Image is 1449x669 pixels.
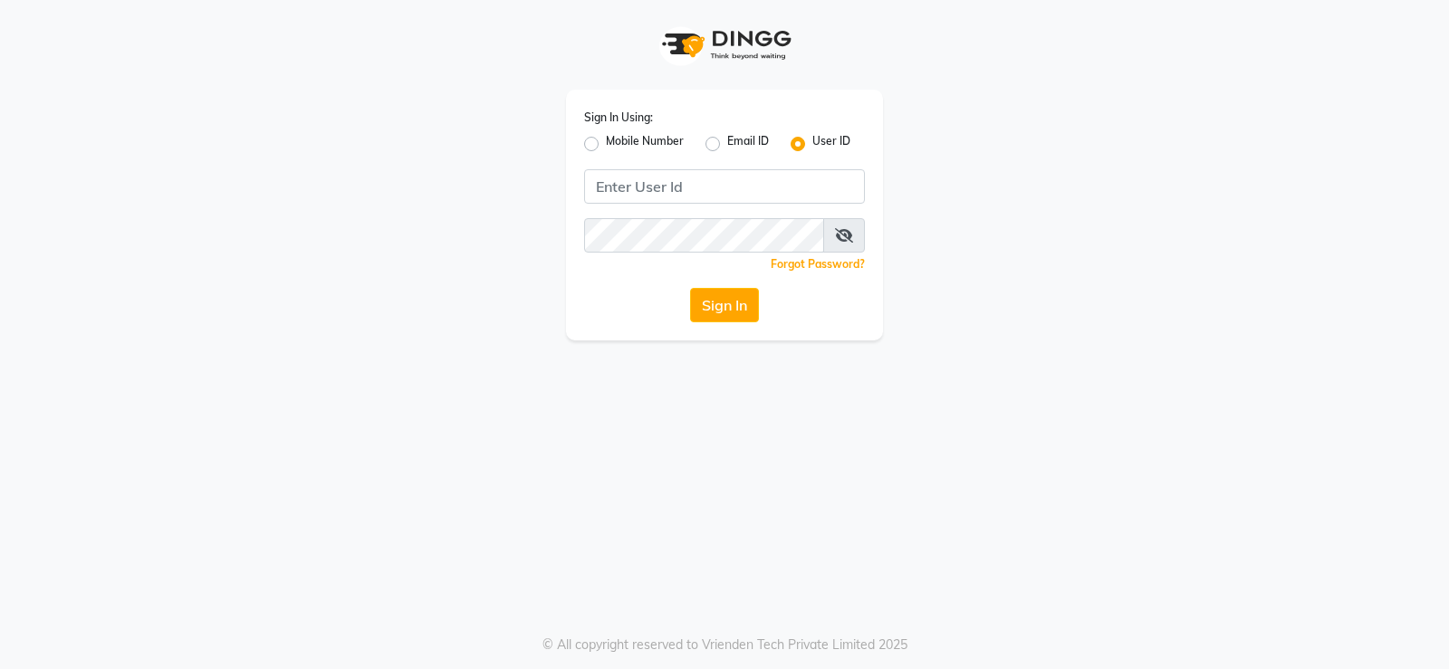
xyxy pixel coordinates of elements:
[812,133,850,155] label: User ID
[584,218,824,253] input: Username
[652,18,797,72] img: logo1.svg
[584,110,653,126] label: Sign In Using:
[690,288,759,322] button: Sign In
[727,133,769,155] label: Email ID
[606,133,684,155] label: Mobile Number
[771,257,865,271] a: Forgot Password?
[584,169,865,204] input: Username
